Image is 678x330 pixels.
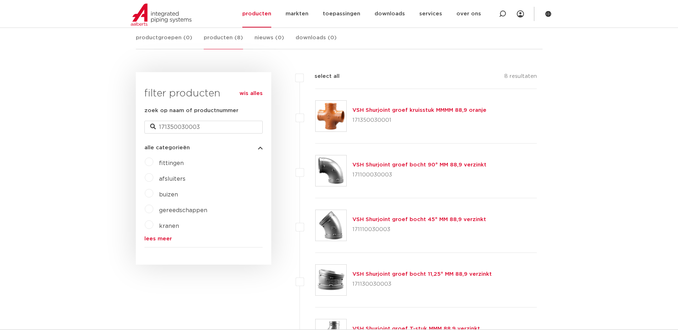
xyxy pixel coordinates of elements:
[136,34,192,49] a: productgroepen (0)
[296,34,337,49] a: downloads (0)
[239,89,263,98] a: wis alles
[504,72,537,83] p: 8 resultaten
[159,160,184,166] a: fittingen
[352,271,492,277] a: VSH Shurjoint groef bocht 11,25° MM 88,9 verzinkt
[159,176,185,182] a: afsluiters
[316,101,346,131] img: Thumbnail for VSH Shurjoint groef kruisstuk MMMM 88,9 oranje
[316,265,346,295] img: Thumbnail for VSH Shurjoint groef bocht 11,25° MM 88,9 verzinkt
[316,155,346,186] img: Thumbnail for VSH Shurjoint groef bocht 90° MM 88,9 verzinkt
[352,115,486,126] p: 171350030001
[159,223,179,229] a: kranen
[254,34,284,49] a: nieuws (0)
[144,121,263,134] input: zoeken
[352,162,486,167] a: VSH Shurjoint groef bocht 90° MM 88,9 verzinkt
[144,145,263,150] button: alle categorieën
[352,217,486,222] a: VSH Shurjoint groef bocht 45° MM 88,9 verzinkt
[204,34,243,49] a: producten (8)
[352,224,486,235] p: 171110030003
[352,107,486,113] a: VSH Shurjoint groef kruisstuk MMMM 88,9 oranje
[352,279,492,290] p: 171130030003
[159,207,207,213] a: gereedschappen
[144,145,190,150] span: alle categorieën
[144,86,263,101] h3: filter producten
[144,106,238,115] label: zoek op naam of productnummer
[159,192,178,197] a: buizen
[304,72,340,81] label: select all
[352,169,486,181] p: 171100030003
[144,236,263,241] a: lees meer
[316,210,346,241] img: Thumbnail for VSH Shurjoint groef bocht 45° MM 88,9 verzinkt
